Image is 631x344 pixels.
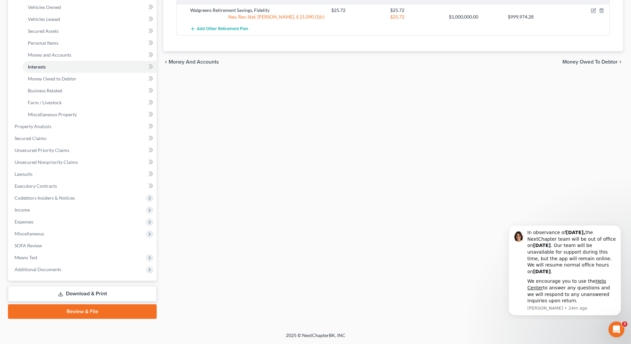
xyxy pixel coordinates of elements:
div: 2025 © NextChapterBK, INC [127,332,504,344]
span: 3 [622,321,627,327]
a: Unsecured Nonpriority Claims [9,156,157,168]
span: Miscellaneous [15,231,44,236]
a: Download & Print [8,286,157,302]
div: Walgreens Retirement Savings, Fidelity [187,7,328,14]
a: Business Related [23,85,157,97]
a: Personal Items [23,37,157,49]
a: Review & File [8,304,157,319]
span: Vehicles Leased [28,16,60,22]
div: $999,974.28 [504,14,563,20]
span: Farm / Livestock [28,100,62,105]
span: Business Related [28,88,62,93]
a: Money and Accounts [23,49,157,61]
a: Secured Assets [23,25,157,37]
a: Unsecured Priority Claims [9,144,157,156]
span: Money Owed to Debtor [562,59,618,65]
a: Miscellaneous Property [23,109,157,121]
a: Vehicles Leased [23,13,157,25]
div: $1,000,000.00 [446,14,504,20]
a: Farm / Livestock [23,97,157,109]
span: Property Analysis [15,123,51,129]
span: Unsecured Nonpriority Claims [15,159,78,165]
span: Additional Documents [15,267,61,272]
span: Unsecured Priority Claims [15,147,69,153]
span: Expenses [15,219,33,224]
div: $25.72 [387,7,446,14]
button: Add Other Retirement Plan [190,23,248,35]
a: Secured Claims [9,132,157,144]
a: Money Owed to Debtor [23,73,157,85]
div: Nev. Rev. Stat. [PERSON_NAME]. § 21.090 (1)(r) [187,14,328,20]
span: Personal Items [28,40,58,46]
div: $25.72 [387,14,446,20]
span: Add Other Retirement Plan [197,26,248,32]
button: chevron_left Money and Accounts [163,59,219,65]
span: Income [15,207,30,213]
span: Lawsuits [15,171,32,177]
iframe: Intercom notifications message [499,219,631,319]
span: Vehicles Owned [28,4,61,10]
iframe: Intercom live chat [608,321,624,337]
a: Interests [23,61,157,73]
span: Executory Contracts [15,183,57,189]
span: SOFA Review [15,243,42,248]
a: Executory Contracts [9,180,157,192]
span: Money and Accounts [28,52,71,58]
a: Property Analysis [9,121,157,132]
span: Codebtors Insiders & Notices [15,195,75,201]
span: Secured Assets [28,28,59,34]
a: Lawsuits [9,168,157,180]
a: SOFA Review [9,240,157,252]
div: $25.72 [328,7,387,14]
a: Vehicles Owned [23,1,157,13]
span: Interests [28,64,46,70]
i: chevron_left [163,59,169,65]
span: Money Owed to Debtor [28,76,77,81]
span: Secured Claims [15,135,46,141]
span: Money and Accounts [169,59,219,65]
i: chevron_right [618,59,623,65]
button: Money Owed to Debtor chevron_right [562,59,623,65]
span: Means Test [15,255,37,260]
span: Miscellaneous Property [28,112,77,117]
